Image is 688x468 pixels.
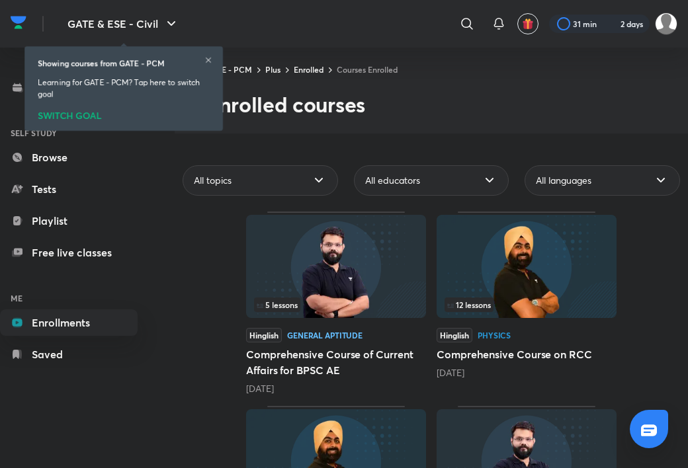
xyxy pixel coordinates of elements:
img: avatar [522,18,534,30]
div: 2 months ago [246,382,426,395]
button: avatar [517,13,538,34]
img: Thumbnail [437,215,617,318]
a: Courses Enrolled [337,64,398,75]
button: GATE & ESE - Civil [60,11,187,37]
div: infocontainer [254,297,418,312]
h2: Enrolled courses [206,91,688,118]
a: Company Logo [11,13,26,36]
img: Company Logo [11,13,26,32]
img: Thumbnail [246,215,426,318]
a: Enrolled [294,64,323,75]
a: Plus [265,64,280,75]
div: left [445,297,609,312]
div: Physics [478,331,511,339]
span: Hinglish [246,328,282,342]
div: left [254,297,418,312]
div: Comprehensive Course of Current Affairs for BPSC AE [246,212,426,395]
h6: Showing courses from GATE - PCM [38,57,165,69]
h5: Comprehensive Course on RCC [437,346,617,362]
div: SWITCH GOAL [38,106,210,120]
img: Mrityunjay Mtj [655,13,677,35]
div: General Aptitude [287,331,363,339]
div: 2 months ago [437,366,617,379]
div: Comprehensive Course on RCC [437,212,617,395]
img: streak [605,17,618,30]
span: All languages [536,174,591,187]
span: 12 lessons [447,301,491,309]
span: 5 lessons [257,301,298,309]
h5: Comprehensive Course of Current Affairs for BPSC AE [246,346,426,378]
span: Hinglish [437,328,472,342]
div: infosection [445,297,609,312]
a: GATE - PCM [206,64,252,75]
p: Learning for GATE - PCM? Tap here to switch goal [38,77,210,100]
span: All educators [365,174,420,187]
div: infosection [254,297,418,312]
div: infocontainer [445,297,609,312]
span: All topics [194,174,232,187]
